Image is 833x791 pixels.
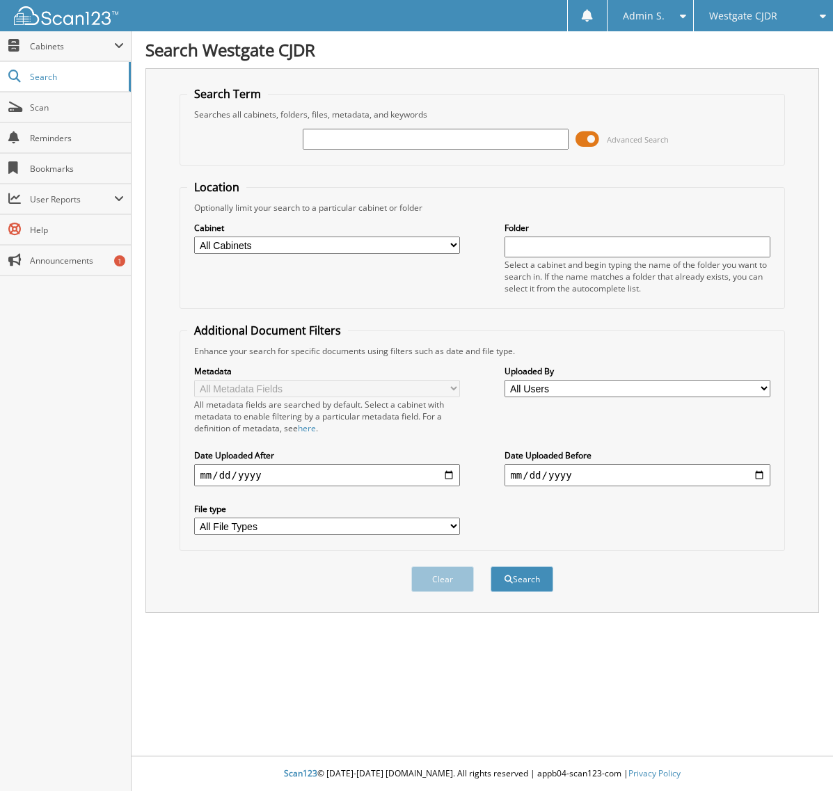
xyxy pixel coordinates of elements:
span: User Reports [30,193,114,205]
img: scan123-logo-white.svg [14,6,118,25]
div: 1 [114,255,125,266]
label: Date Uploaded After [194,449,459,461]
div: Enhance your search for specific documents using filters such as date and file type. [187,345,777,357]
a: Privacy Policy [628,767,681,779]
span: Reminders [30,132,124,144]
span: Cabinets [30,40,114,52]
legend: Location [187,179,246,195]
span: Advanced Search [607,134,669,145]
div: © [DATE]-[DATE] [DOMAIN_NAME]. All rights reserved | appb04-scan123-com | [132,757,833,791]
button: Clear [411,566,474,592]
span: Bookmarks [30,163,124,175]
input: start [194,464,459,486]
div: Select a cabinet and begin typing the name of the folder you want to search in. If the name match... [505,259,770,294]
label: Metadata [194,365,459,377]
label: Folder [505,222,770,234]
label: Date Uploaded Before [505,449,770,461]
label: Cabinet [194,222,459,234]
span: Admin S. [623,12,665,20]
button: Search [491,566,553,592]
span: Scan123 [284,767,317,779]
a: here [298,422,316,434]
span: Scan [30,102,124,113]
span: Search [30,71,122,83]
label: Uploaded By [505,365,770,377]
span: Help [30,224,124,236]
span: Announcements [30,255,124,266]
div: Optionally limit your search to a particular cabinet or folder [187,202,777,214]
div: All metadata fields are searched by default. Select a cabinet with metadata to enable filtering b... [194,399,459,434]
label: File type [194,503,459,515]
h1: Search Westgate CJDR [145,38,819,61]
legend: Additional Document Filters [187,323,348,338]
legend: Search Term [187,86,268,102]
div: Searches all cabinets, folders, files, metadata, and keywords [187,109,777,120]
span: Westgate CJDR [709,12,777,20]
input: end [505,464,770,486]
